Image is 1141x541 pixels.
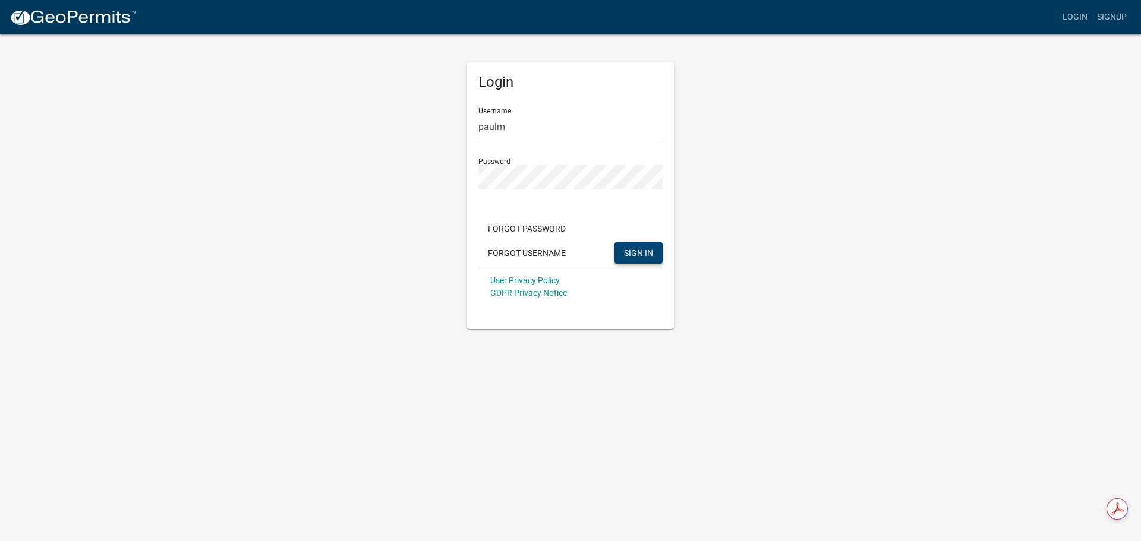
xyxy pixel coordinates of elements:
[1058,6,1092,29] a: Login
[1092,6,1131,29] a: Signup
[490,288,567,298] a: GDPR Privacy Notice
[490,276,560,285] a: User Privacy Policy
[478,74,663,91] h5: Login
[478,218,575,239] button: Forgot Password
[478,242,575,264] button: Forgot Username
[614,242,663,264] button: SIGN IN
[624,248,653,257] span: SIGN IN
